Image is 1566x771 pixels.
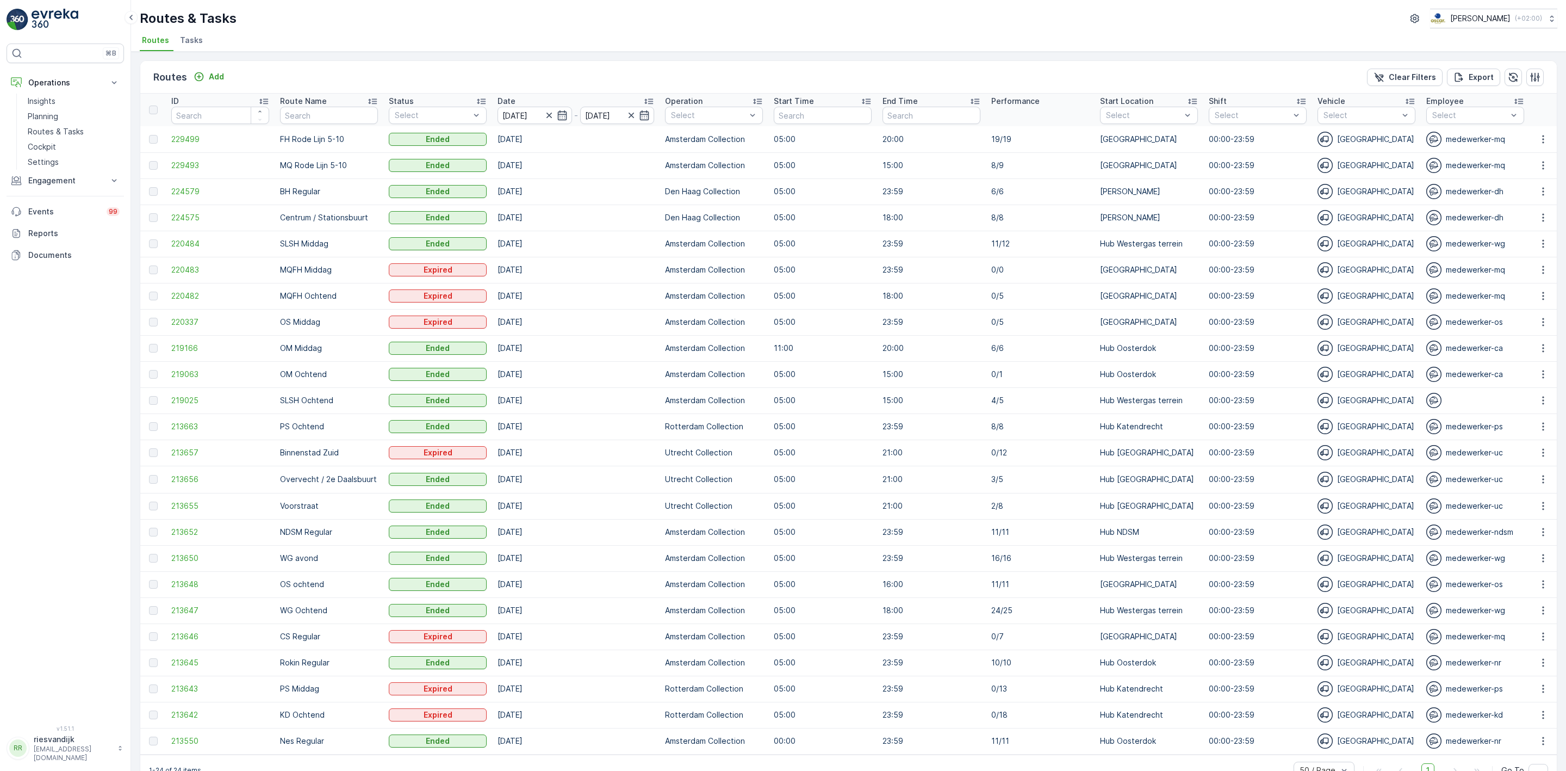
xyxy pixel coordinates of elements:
p: [EMAIL_ADDRESS][DOMAIN_NAME] [34,745,112,762]
p: Employee [1426,96,1464,107]
p: 00:00-23:59 [1209,291,1307,301]
div: [GEOGRAPHIC_DATA] [1318,314,1415,330]
p: riesvandijk [34,734,112,745]
td: [DATE] [492,597,660,624]
img: svg%3e [1318,132,1333,147]
p: Select [1215,110,1290,121]
button: Engagement [7,170,124,192]
td: [DATE] [492,414,660,440]
p: BH Regular [280,186,378,197]
a: 220482 [171,291,269,301]
img: svg%3e [1426,707,1441,723]
a: 213550 [171,736,269,747]
button: Add [189,70,228,83]
img: svg%3e [1426,288,1441,304]
button: Ended [389,211,487,224]
td: [DATE] [492,283,660,309]
p: Start Time [774,96,814,107]
p: [GEOGRAPHIC_DATA] [1100,291,1198,301]
p: Shift [1209,96,1227,107]
img: svg%3e [1426,498,1441,514]
p: [PERSON_NAME] [1100,186,1198,197]
button: Ended [389,159,487,172]
p: [GEOGRAPHIC_DATA] [1100,134,1198,145]
span: 213650 [171,553,269,564]
input: Search [280,107,378,124]
p: [PERSON_NAME] [1450,13,1511,24]
p: 00:00-23:59 [1209,264,1307,275]
span: 229493 [171,160,269,171]
img: svg%3e [1318,525,1333,540]
p: Expired [424,447,452,458]
p: Ended [426,501,450,511]
p: Export [1469,72,1494,83]
span: 213656 [171,474,269,485]
p: 05:00 [774,186,872,197]
button: Ended [389,133,487,146]
p: 05:00 [774,264,872,275]
a: Insights [23,94,124,109]
img: svg%3e [1318,707,1333,723]
img: svg%3e [1426,236,1441,251]
a: 213652 [171,527,269,538]
button: Clear Filters [1367,69,1443,86]
img: svg%3e [1318,314,1333,330]
p: 00:00-23:59 [1209,317,1307,328]
div: Toggle Row Selected [149,135,158,144]
p: 00:00-23:59 [1209,160,1307,171]
div: [GEOGRAPHIC_DATA] [1318,288,1415,304]
p: 05:00 [774,238,872,249]
p: Ended [426,527,450,538]
a: 224575 [171,212,269,223]
p: Ended [426,657,450,668]
p: Amsterdam Collection [665,160,763,171]
img: svg%3e [1426,184,1441,199]
p: Select [1106,110,1181,121]
div: medewerker-mq [1426,158,1524,173]
span: 213648 [171,579,269,590]
img: svg%3e [1318,603,1333,618]
div: medewerker-wg [1426,236,1524,251]
img: svg%3e [1426,525,1441,540]
td: [DATE] [492,335,660,361]
p: - [574,109,578,122]
td: [DATE] [492,676,660,702]
a: 213645 [171,657,269,668]
img: svg%3e [1426,733,1441,749]
p: Expired [424,631,452,642]
img: svg%3e [1426,132,1441,147]
span: 220483 [171,264,269,275]
button: Expired [389,263,487,276]
button: Expired [389,316,487,329]
p: Expired [424,291,452,301]
p: Ended [426,553,450,564]
td: [DATE] [492,231,660,257]
p: Amsterdam Collection [665,238,763,249]
p: Ended [426,212,450,223]
div: Toggle Row Selected [149,213,158,222]
div: medewerker-mq [1426,132,1524,147]
div: Toggle Row Selected [149,318,158,326]
td: [DATE] [492,361,660,387]
p: [GEOGRAPHIC_DATA] [1100,317,1198,328]
span: 213657 [171,447,269,458]
p: Expired [424,683,452,694]
p: Ended [426,160,450,171]
td: [DATE] [492,493,660,519]
img: basis-logo_rgb2x.png [1430,13,1446,24]
img: svg%3e [1426,367,1441,382]
p: Ended [426,605,450,616]
a: 219063 [171,369,269,380]
a: Cockpit [23,139,124,155]
p: 23:59 [883,317,980,328]
img: svg%3e [1426,210,1441,225]
p: Ended [426,579,450,590]
p: 05:00 [774,212,872,223]
img: svg%3e [1426,158,1441,173]
td: [DATE] [492,387,660,414]
img: svg%3e [1318,367,1333,382]
img: svg%3e [1426,419,1441,434]
p: MQFH Ochtend [280,291,378,301]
